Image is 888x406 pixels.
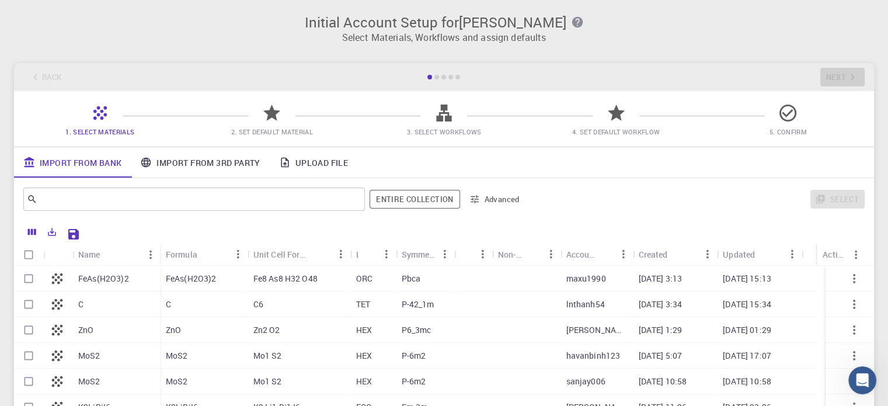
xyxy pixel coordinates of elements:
[723,243,755,266] div: Updated
[638,243,667,266] div: Created
[14,147,131,178] a: Import From Bank
[638,299,682,310] p: [DATE] 3:34
[473,245,492,263] button: Menu
[253,273,318,284] p: Fe8 As8 H32 O48
[141,245,160,264] button: Menu
[723,376,771,387] p: [DATE] 10:58
[65,127,134,136] span: 1. Select Materials
[566,243,595,266] div: Account
[78,243,100,266] div: Name
[350,243,395,266] div: Lattice
[356,273,372,284] p: ORC
[78,350,100,362] p: MoS2
[523,245,541,263] button: Sort
[823,243,847,266] div: Actions
[62,223,85,246] button: Save Explorer Settings
[131,147,269,178] a: Import From 3rd Party
[566,376,605,387] p: sanjay006
[42,223,62,241] button: Export
[78,299,83,310] p: C
[614,245,632,263] button: Menu
[21,14,867,30] h3: Initial Account Setup for [PERSON_NAME]
[406,127,481,136] span: 3. Select Workflows
[356,350,371,362] p: HEX
[595,245,614,263] button: Sort
[401,376,426,387] p: P-6m2
[197,245,216,263] button: Sort
[356,299,370,310] p: TET
[78,273,129,284] p: FeAs(H2O3)2
[166,376,188,387] p: MoS2
[566,273,605,284] p: maxu1990
[848,366,876,394] iframe: Intercom live chat
[78,324,93,336] p: ZnO
[253,350,282,362] p: Mo1 S2
[541,245,560,263] button: Menu
[356,243,358,266] div: Lattice
[356,376,371,387] p: HEX
[166,299,171,310] p: C
[358,245,377,263] button: Sort
[312,245,331,263] button: Sort
[783,245,802,263] button: Menu
[23,8,65,19] span: Support
[638,273,682,284] p: [DATE] 3:13
[723,350,771,362] p: [DATE] 17:07
[231,127,313,136] span: 2. Set Default Material
[395,243,454,266] div: Symmetry
[454,243,492,266] div: Tags
[401,324,431,336] p: P6_3mc
[160,243,248,266] div: Formula
[370,190,459,209] button: Entire collection
[638,324,682,336] p: [DATE] 1:29
[497,243,523,266] div: Non-periodic
[401,243,435,266] div: Symmetry
[847,245,865,264] button: Menu
[638,350,682,362] p: [DATE] 5:07
[572,127,660,136] span: 4. Set Default Workflow
[401,299,434,310] p: P-42_1m
[21,30,867,44] p: Select Materials, Workflows and assign defaults
[717,243,802,266] div: Updated
[560,243,632,266] div: Account
[166,324,181,336] p: ZnO
[566,299,604,310] p: lnthanh54
[331,245,350,263] button: Menu
[22,223,42,241] button: Columns
[370,190,459,209] span: Filter throughout whole library including sets (folders)
[769,127,807,136] span: 5. Confirm
[723,273,771,284] p: [DATE] 15:13
[356,324,371,336] p: HEX
[632,243,717,266] div: Created
[401,273,420,284] p: Pbca
[492,243,560,266] div: Non-periodic
[755,245,774,263] button: Sort
[248,243,350,266] div: Unit Cell Formula
[435,245,454,263] button: Menu
[166,243,197,266] div: Formula
[465,190,525,209] button: Advanced
[78,376,100,387] p: MoS2
[253,243,313,266] div: Unit Cell Formula
[166,273,217,284] p: FeAs(H2O3)2
[566,324,626,336] p: [PERSON_NAME]
[229,245,248,263] button: Menu
[638,376,687,387] p: [DATE] 10:58
[253,376,282,387] p: Mo1 S2
[377,245,395,263] button: Menu
[270,147,357,178] a: Upload File
[100,245,119,264] button: Sort
[698,245,717,263] button: Menu
[459,245,478,263] button: Sort
[667,245,686,263] button: Sort
[166,350,188,362] p: MoS2
[723,299,771,310] p: [DATE] 15:34
[253,324,280,336] p: Zn2 O2
[253,299,263,310] p: C6
[723,324,771,336] p: [DATE] 01:29
[72,243,160,266] div: Name
[401,350,426,362] p: P-6m2
[566,350,620,362] p: havanbinh123
[817,243,865,266] div: Actions
[43,243,72,266] div: Icon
